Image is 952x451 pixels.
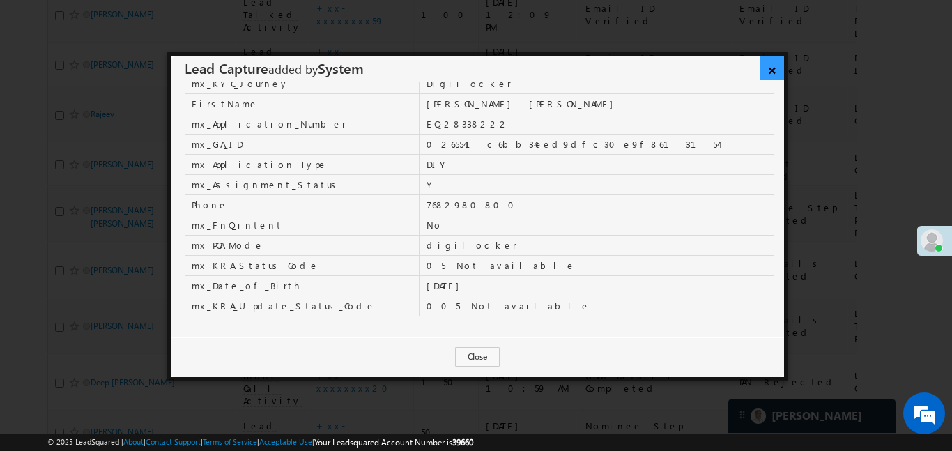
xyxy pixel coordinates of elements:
[229,7,262,40] div: Minimize live chat window
[203,437,257,446] a: Terms of Service
[420,296,774,316] td: 005 Not available
[185,56,784,82] h3: Lead Capture System
[190,351,253,369] em: Start Chat
[18,129,254,339] textarea: Type your message and hit 'Enter'
[420,174,774,194] td: Y
[420,235,774,255] td: digilocker
[47,436,473,449] span: © 2025 LeadSquared | | | | |
[24,73,59,91] img: d_60004797649_company_0_60004797649
[314,437,473,448] span: Your Leadsquared Account Number is
[259,437,312,446] a: Acceptable Use
[420,194,774,215] td: 7682980800
[452,437,473,448] span: 39660
[268,61,318,77] span: added by
[420,134,774,154] td: 0265541c6bb34eed9dfc30e9f8613154
[420,275,774,296] td: [DATE]
[420,255,774,275] td: 05 Not available
[420,73,774,93] td: Digilocker
[185,255,420,275] td: mx_KRA_Status_Code
[185,296,420,316] td: mx_KRA_Update_Status_Code
[72,73,234,91] div: Chat with us now
[185,215,420,235] td: mx_FnO_intent
[420,215,774,235] td: No
[146,437,201,446] a: Contact Support
[123,437,144,446] a: About
[185,93,420,114] td: FirstName
[420,154,774,174] td: DIY
[185,114,420,134] td: mx_Application_Number
[185,235,420,255] td: mx_POA_Mode
[185,174,420,194] td: mx_Assignment_Status
[185,73,420,93] td: mx_KYC_Journey
[420,93,774,114] td: [PERSON_NAME] [PERSON_NAME]
[760,56,784,80] a: ×
[185,275,420,296] td: mx_Date_of_Birth
[420,114,774,134] td: EQ28338222
[185,194,420,215] td: Phone
[455,347,500,367] button: Close
[185,154,420,174] td: mx_Application_Type
[185,134,420,154] td: mx_GA_ID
